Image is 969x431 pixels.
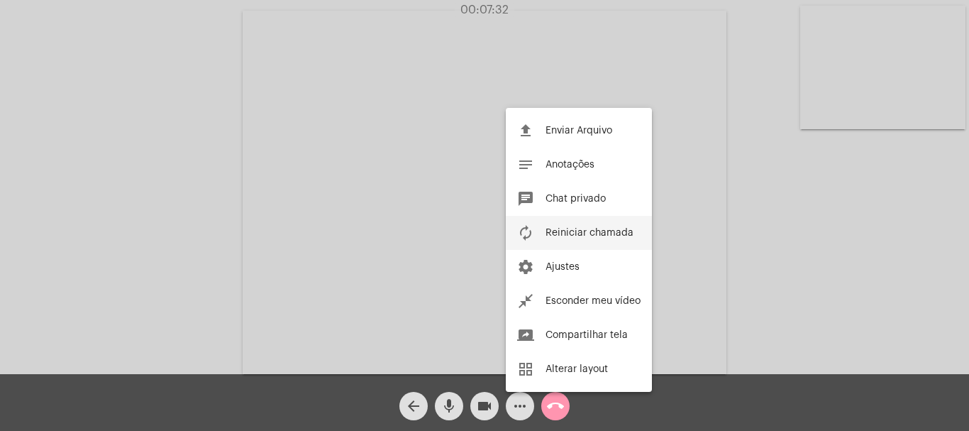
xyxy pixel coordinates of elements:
span: Reiniciar chamada [546,228,633,238]
mat-icon: grid_view [517,361,534,378]
mat-icon: close_fullscreen [517,293,534,310]
mat-icon: autorenew [517,224,534,241]
span: Anotações [546,160,594,170]
span: Alterar layout [546,364,608,374]
span: Esconder meu vídeo [546,296,641,306]
span: Ajustes [546,262,580,272]
span: Compartilhar tela [546,330,628,340]
mat-icon: file_upload [517,122,534,139]
mat-icon: settings [517,258,534,275]
span: Enviar Arquivo [546,126,612,136]
mat-icon: screen_share [517,327,534,344]
mat-icon: notes [517,156,534,173]
mat-icon: chat [517,190,534,207]
span: Chat privado [546,194,606,204]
